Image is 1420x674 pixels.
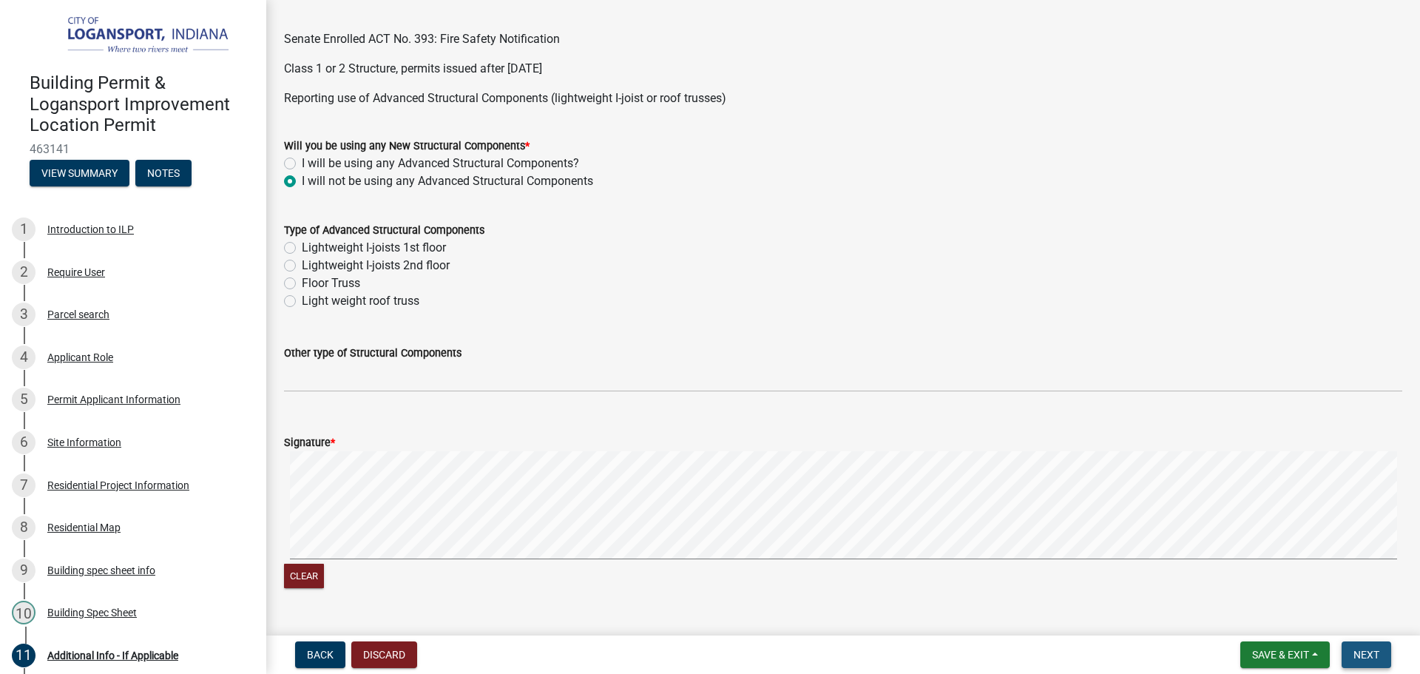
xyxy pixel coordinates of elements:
[135,160,192,186] button: Notes
[47,607,137,618] div: Building Spec Sheet
[302,172,593,190] label: I will not be using any Advanced Structural Components
[12,601,35,624] div: 10
[12,303,35,326] div: 3
[302,239,446,257] label: Lightweight I-joists 1st floor
[47,224,134,235] div: Introduction to ILP
[284,226,484,236] label: Type of Advanced Structural Components
[307,649,334,661] span: Back
[30,142,237,156] span: 463141
[302,155,579,172] label: I will be using any Advanced Structural Components?
[47,437,121,448] div: Site Information
[47,650,178,661] div: Additional Info - If Applicable
[135,168,192,180] wm-modal-confirm: Notes
[47,394,180,405] div: Permit Applicant Information
[12,260,35,284] div: 2
[351,641,417,668] button: Discard
[30,16,243,57] img: City of Logansport, Indiana
[12,431,35,454] div: 6
[1342,641,1391,668] button: Next
[12,644,35,667] div: 11
[284,438,335,448] label: Signature
[30,168,129,180] wm-modal-confirm: Summary
[47,309,109,320] div: Parcel search
[284,564,324,588] button: Clear
[12,516,35,539] div: 8
[47,522,121,533] div: Residential Map
[30,160,129,186] button: View Summary
[1240,641,1330,668] button: Save & Exit
[12,346,35,369] div: 4
[12,388,35,411] div: 5
[284,348,461,359] label: Other type of Structural Components
[12,218,35,241] div: 1
[284,30,1402,48] p: Senate Enrolled ACT No. 393: Fire Safety Notification
[12,474,35,497] div: 7
[47,267,105,277] div: Require User
[284,141,530,152] label: Will you be using any New Structural Components
[302,292,419,310] label: Light weight roof truss
[1252,649,1309,661] span: Save & Exit
[1353,649,1379,661] span: Next
[47,352,113,363] div: Applicant Role
[284,60,1402,78] p: Class 1 or 2 Structure, permits issued after [DATE]
[284,90,1402,107] p: Reporting use of Advanced Structural Components (lightweight I-joist or roof trusses)
[47,480,189,491] div: Residential Project Information
[12,559,35,582] div: 9
[302,257,450,274] label: Lightweight I-joists 2nd floor
[302,274,360,292] label: Floor Truss
[295,641,345,668] button: Back
[30,73,254,136] h4: Building Permit & Logansport Improvement Location Permit
[47,565,155,576] div: Building spec sheet info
